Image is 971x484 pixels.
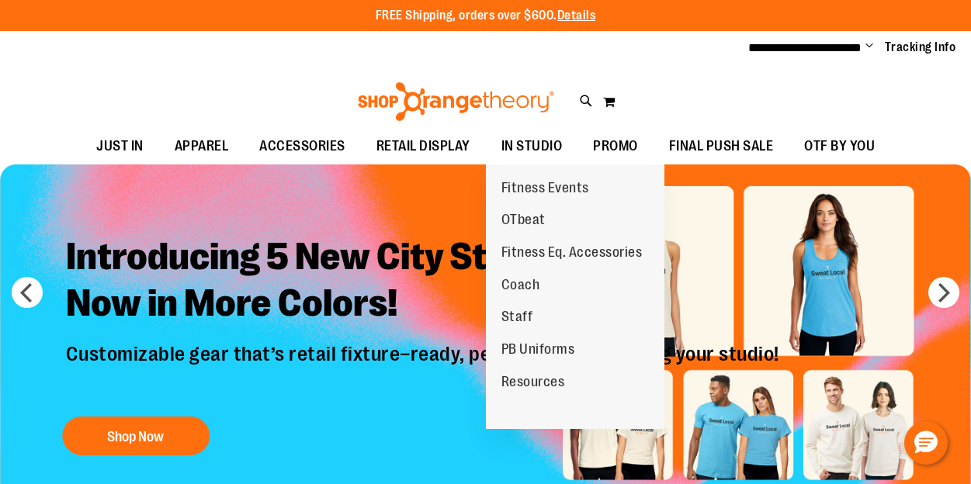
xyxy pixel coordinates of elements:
span: Staff [501,309,533,328]
span: Resources [501,374,565,393]
span: PB Uniforms [501,341,575,361]
span: PROMO [593,129,638,164]
a: Tracking Info [885,39,956,56]
p: Customizable gear that’s retail fixture–ready, perfect for highlighting your studio! [54,342,795,401]
span: APPAREL [175,129,229,164]
p: FREE Shipping, orders over $600. [376,7,596,25]
span: Fitness Eq. Accessories [501,244,643,264]
span: FINAL PUSH SALE [669,129,774,164]
a: OTbeat [486,204,561,237]
a: PB Uniforms [486,334,591,366]
span: OTF BY YOU [804,129,875,164]
a: Coach [486,269,556,302]
a: Fitness Eq. Accessories [486,237,658,269]
a: FINAL PUSH SALE [654,129,789,164]
span: RETAIL DISPLAY [376,129,470,164]
button: Shop Now [62,417,210,455]
a: PROMO [577,129,654,164]
a: Introducing 5 New City Styles -Now in More Colors! Customizable gear that’s retail fixture–ready,... [54,222,795,463]
a: OTF BY YOU [789,129,890,164]
button: Account menu [865,40,873,55]
a: ACCESSORIES [244,129,361,164]
span: Coach [501,277,540,296]
a: IN STUDIO [486,129,578,164]
a: RETAIL DISPLAY [361,129,486,164]
a: Staff [486,301,549,334]
img: Shop Orangetheory [355,82,557,121]
span: JUST IN [96,129,144,164]
span: Fitness Events [501,180,589,199]
span: ACCESSORIES [259,129,345,164]
button: Hello, have a question? Let’s chat. [904,421,948,465]
h2: Introducing 5 New City Styles - Now in More Colors! [54,222,795,342]
a: Fitness Events [486,172,605,205]
button: next [928,277,959,308]
span: IN STUDIO [501,129,563,164]
a: Details [557,9,596,22]
button: prev [12,277,43,308]
span: OTbeat [501,212,546,231]
a: JUST IN [81,129,159,164]
a: Resources [486,366,581,399]
a: APPAREL [159,129,244,164]
ul: IN STUDIO [486,164,664,430]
